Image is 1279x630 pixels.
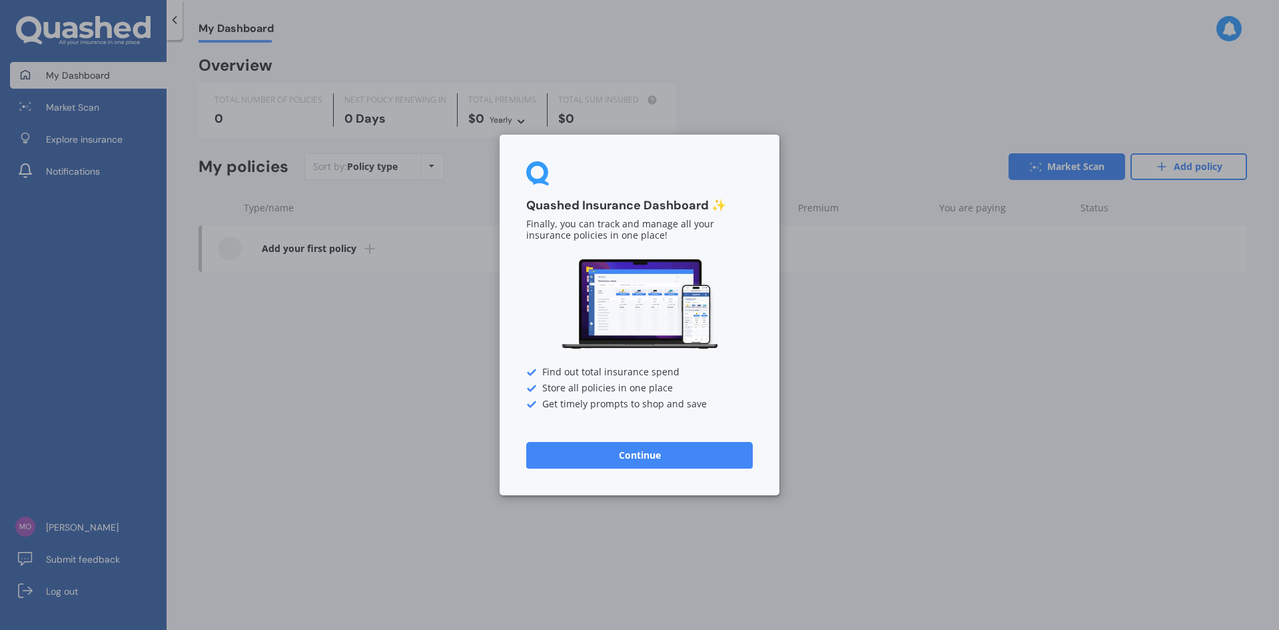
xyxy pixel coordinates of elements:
[560,257,719,351] img: Dashboard
[526,383,753,394] div: Store all policies in one place
[526,219,753,242] p: Finally, you can track and manage all your insurance policies in one place!
[526,442,753,469] button: Continue
[526,399,753,410] div: Get timely prompts to shop and save
[526,198,753,213] h3: Quashed Insurance Dashboard ✨
[526,367,753,378] div: Find out total insurance spend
